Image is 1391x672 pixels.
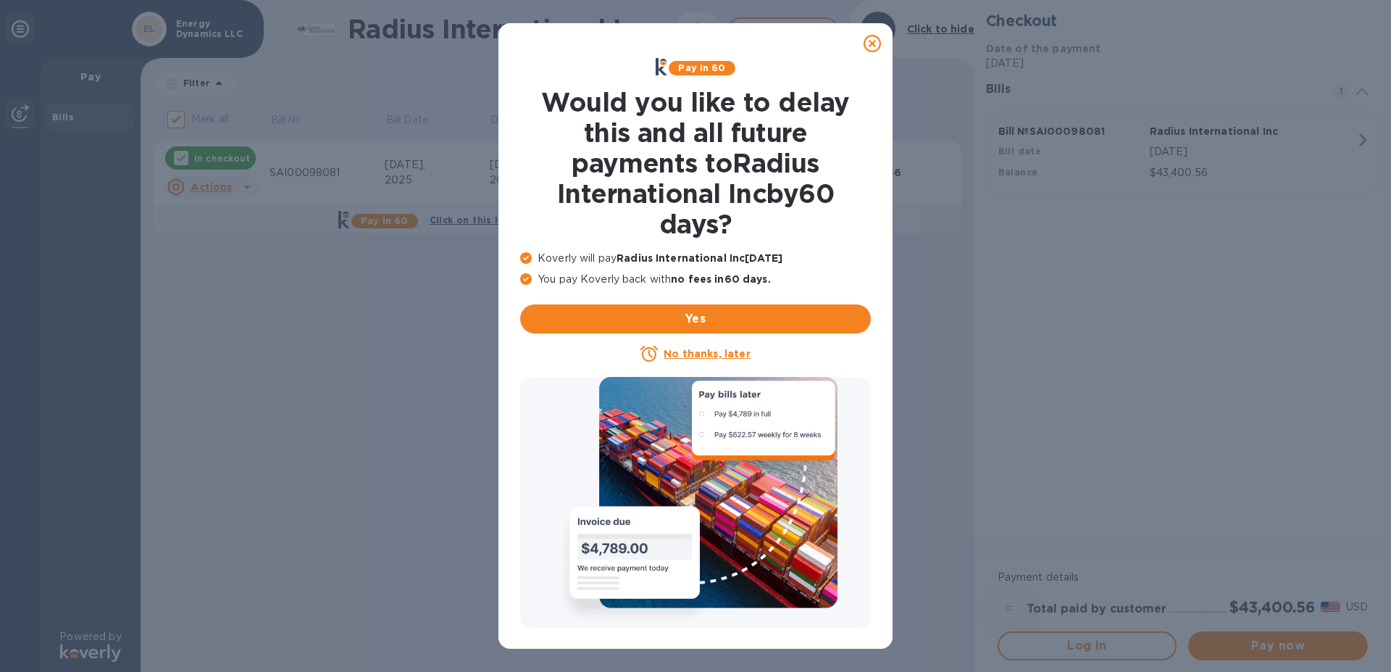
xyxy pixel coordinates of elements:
b: Pay in 60 [678,62,725,73]
h1: Would you like to delay this and all future payments to Radius International Inc by 60 days ? [520,87,871,239]
b: no fees in 60 days . [671,273,770,285]
u: No thanks, later [664,348,750,360]
span: Yes [532,310,859,328]
p: You pay Koverly back with [520,272,871,287]
button: Yes [520,304,871,333]
b: Radius International Inc [DATE] [617,252,782,264]
p: Koverly will pay [520,251,871,266]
